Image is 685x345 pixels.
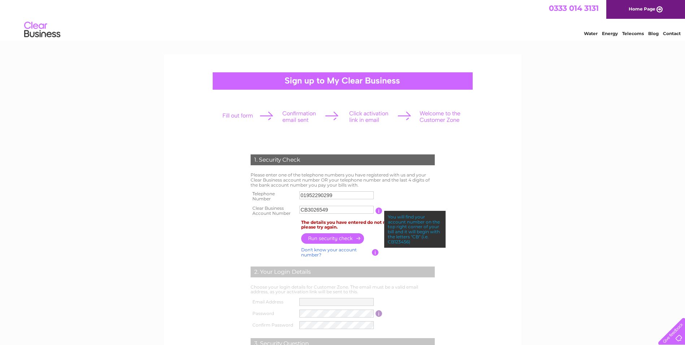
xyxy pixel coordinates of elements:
[251,154,435,165] div: 1. Security Check
[249,308,298,319] th: Password
[372,249,379,256] input: Information
[663,31,681,36] a: Contact
[249,319,298,331] th: Confirm Password
[249,283,437,297] td: Choose your login details for Customer Zone. The email must be a valid email address, as your act...
[622,31,644,36] a: Telecoms
[249,171,437,189] td: Please enter one of the telephone numbers you have registered with us and your Clear Business acc...
[602,31,618,36] a: Energy
[549,4,599,13] a: 0333 014 3131
[172,4,513,35] div: Clear Business is a trading name of Verastar Limited (registered in [GEOGRAPHIC_DATA] No. 3667643...
[249,296,298,308] th: Email Address
[251,267,435,277] div: 2. Your Login Details
[249,204,298,218] th: Clear Business Account Number
[301,247,357,257] a: Don't know your account number?
[384,211,446,248] div: You will find your account number on the top right corner of your bill and it will begin with the...
[376,208,382,214] input: Information
[376,310,382,317] input: Information
[24,19,61,41] img: logo.png
[249,189,298,204] th: Telephone Number
[648,31,659,36] a: Blog
[299,218,437,232] td: The details you have entered do not match our records, please try again.
[584,31,598,36] a: Water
